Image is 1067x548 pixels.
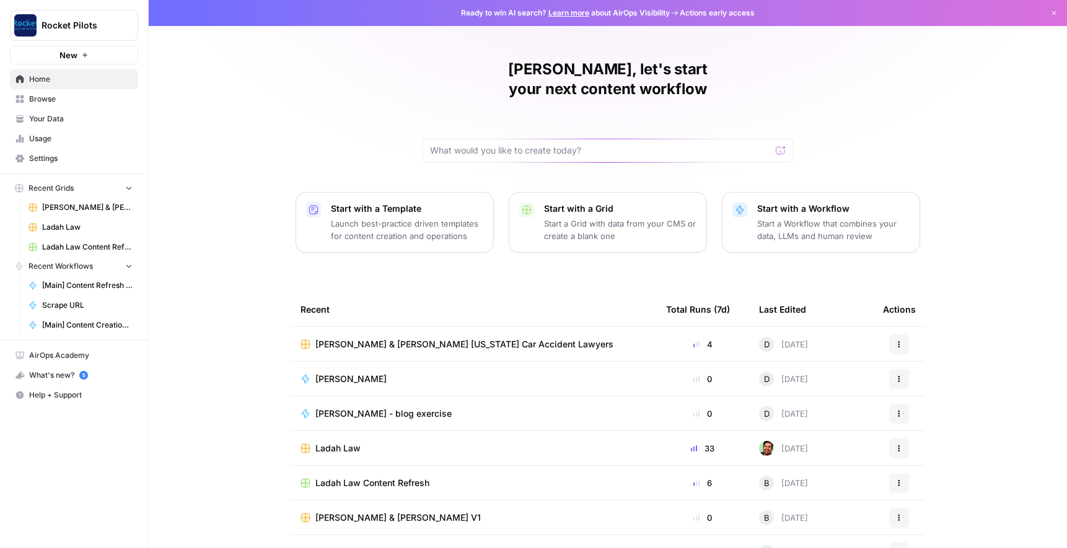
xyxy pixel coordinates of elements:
[23,276,138,295] a: [Main] Content Refresh Article
[315,511,481,524] span: [PERSON_NAME] & [PERSON_NAME] V1
[29,350,133,361] span: AirOps Academy
[29,133,133,144] span: Usage
[422,59,794,99] h1: [PERSON_NAME], let's start your next content workflow
[331,217,483,242] p: Launch best-practice driven templates for content creation and operations
[509,192,707,253] button: Start with a GridStart a Grid with data from your CMS or create a blank one
[764,338,770,350] span: D
[666,511,739,524] div: 0
[722,192,920,253] button: Start with a WorkflowStart a Workflow that combines your data, LLMs and human review
[759,441,774,456] img: d1tj6q4qn00rgj0pg6jtyq0i5owx
[315,338,613,350] span: [PERSON_NAME] & [PERSON_NAME] [US_STATE] Car Accident Lawyers
[666,477,739,489] div: 6
[296,192,494,253] button: Start with a TemplateLaunch best-practice driven templates for content creation and operations
[764,407,770,420] span: D
[764,511,770,524] span: B
[315,442,361,454] span: Ladah Law
[301,373,646,385] a: [PERSON_NAME]
[10,69,138,89] a: Home
[666,373,739,385] div: 0
[301,442,646,454] a: Ladah Law
[10,89,138,109] a: Browse
[759,292,806,326] div: Last Edited
[42,202,133,213] span: [PERSON_NAME] & [PERSON_NAME] [US_STATE] Car Accident Lawyers
[23,198,138,217] a: [PERSON_NAME] & [PERSON_NAME] [US_STATE] Car Accident Lawyers
[29,183,74,194] span: Recent Grids
[764,477,770,489] span: B
[29,389,133,401] span: Help + Support
[14,14,37,37] img: Rocket Pilots Logo
[548,8,589,17] a: Learn more
[759,337,808,352] div: [DATE]
[42,241,133,253] span: Ladah Law Content Refresh
[315,407,452,420] span: [PERSON_NAME] - blog exercise
[666,292,730,326] div: Total Runs (7d)
[42,300,133,311] span: Scrape URL
[10,46,138,64] button: New
[29,74,133,85] span: Home
[29,113,133,124] span: Your Data
[23,237,138,257] a: Ladah Law Content Refresh
[759,372,808,386] div: [DATE]
[759,406,808,421] div: [DATE]
[544,202,696,215] p: Start with a Grid
[544,217,696,242] p: Start a Grid with data from your CMS or create a blank one
[315,373,387,385] span: [PERSON_NAME]
[666,442,739,454] div: 33
[331,202,483,215] p: Start with a Template
[11,366,138,385] div: What's new?
[10,179,138,198] button: Recent Grids
[666,338,739,350] div: 4
[10,10,138,41] button: Workspace: Rocket Pilots
[315,477,429,489] span: Ladah Law Content Refresh
[757,202,910,215] p: Start with a Workflow
[757,217,910,242] p: Start a Workflow that combines your data, LLMs and human review
[301,292,646,326] div: Recent
[29,261,93,272] span: Recent Workflows
[42,19,116,32] span: Rocket Pilots
[59,49,77,61] span: New
[10,129,138,149] a: Usage
[764,373,770,385] span: D
[10,257,138,276] button: Recent Workflows
[42,280,133,291] span: [Main] Content Refresh Article
[301,407,646,420] a: [PERSON_NAME] - blog exercise
[10,149,138,168] a: Settings
[10,385,138,405] button: Help + Support
[10,365,138,385] button: What's new? 5
[883,292,916,326] div: Actions
[759,441,808,456] div: [DATE]
[42,222,133,233] span: Ladah Law
[79,371,88,380] a: 5
[23,217,138,237] a: Ladah Law
[680,7,755,19] span: Actions early access
[666,407,739,420] div: 0
[301,511,646,524] a: [PERSON_NAME] & [PERSON_NAME] V1
[10,109,138,129] a: Your Data
[301,338,646,350] a: [PERSON_NAME] & [PERSON_NAME] [US_STATE] Car Accident Lawyers
[430,144,771,157] input: What would you like to create today?
[29,94,133,105] span: Browse
[23,295,138,315] a: Scrape URL
[461,7,670,19] span: Ready to win AI search? about AirOps Visibility
[29,153,133,164] span: Settings
[42,320,133,331] span: [Main] Content Creation Brief
[759,510,808,525] div: [DATE]
[759,476,808,490] div: [DATE]
[82,372,85,378] text: 5
[23,315,138,335] a: [Main] Content Creation Brief
[10,346,138,365] a: AirOps Academy
[301,477,646,489] a: Ladah Law Content Refresh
